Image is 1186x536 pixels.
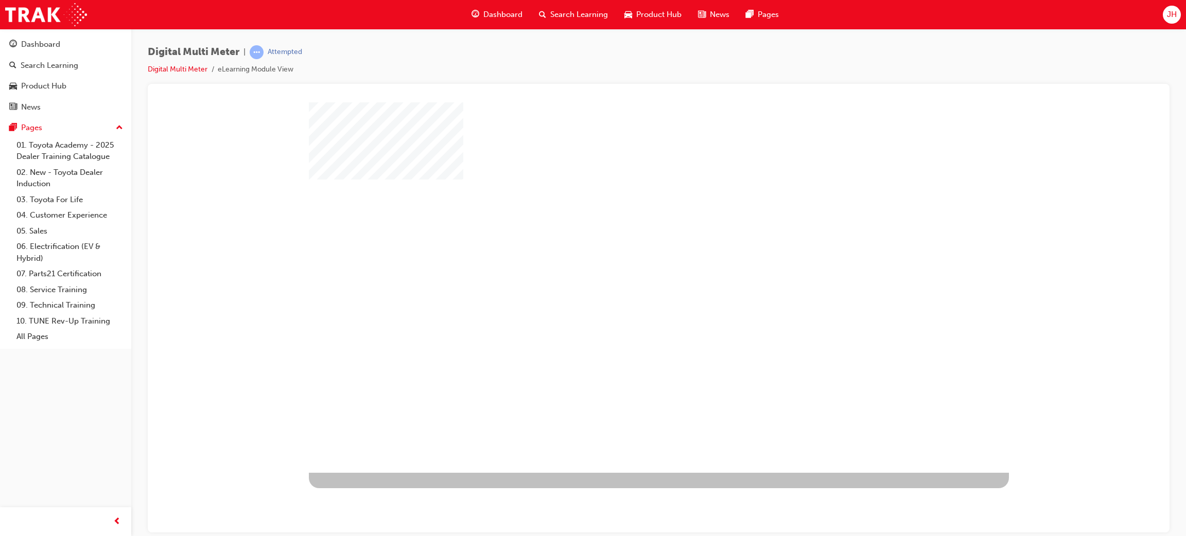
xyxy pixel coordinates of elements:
span: news-icon [9,103,17,112]
div: Search Learning [21,60,78,72]
a: Search Learning [4,56,127,75]
span: pages-icon [9,123,17,133]
a: 07. Parts21 Certification [12,266,127,282]
span: car-icon [9,82,17,91]
a: News [4,98,127,117]
a: pages-iconPages [738,4,787,25]
span: Product Hub [636,9,682,21]
div: Attempted [268,47,302,57]
a: 02. New - Toyota Dealer Induction [12,165,127,192]
li: eLearning Module View [218,64,293,76]
span: JH [1167,9,1177,21]
a: Digital Multi Meter [148,65,207,74]
a: 06. Electrification (EV & Hybrid) [12,239,127,266]
a: 09. Technical Training [12,297,127,313]
span: guage-icon [472,8,479,21]
a: 01. Toyota Academy - 2025 Dealer Training Catalogue [12,137,127,165]
a: Product Hub [4,77,127,96]
span: Dashboard [483,9,522,21]
a: 10. TUNE Rev-Up Training [12,313,127,329]
span: search-icon [539,8,546,21]
span: learningRecordVerb_ATTEMPT-icon [250,45,264,59]
a: 08. Service Training [12,282,127,298]
div: Dashboard [21,39,60,50]
a: 03. Toyota For Life [12,192,127,208]
a: news-iconNews [690,4,738,25]
button: JH [1163,6,1181,24]
a: 04. Customer Experience [12,207,127,223]
a: Dashboard [4,35,127,54]
a: All Pages [12,329,127,345]
button: DashboardSearch LearningProduct HubNews [4,33,127,118]
a: guage-iconDashboard [463,4,531,25]
span: prev-icon [113,515,121,528]
a: search-iconSearch Learning [531,4,616,25]
a: car-iconProduct Hub [616,4,690,25]
span: news-icon [698,8,706,21]
span: pages-icon [746,8,754,21]
span: car-icon [624,8,632,21]
span: Pages [758,9,779,21]
span: search-icon [9,61,16,70]
span: | [243,46,246,58]
span: Digital Multi Meter [148,46,239,58]
button: Pages [4,118,127,137]
a: 05. Sales [12,223,127,239]
span: News [710,9,729,21]
span: guage-icon [9,40,17,49]
div: News [21,101,41,113]
div: Product Hub [21,80,66,92]
span: up-icon [116,121,123,135]
img: Trak [5,3,87,26]
div: Pages [21,122,42,134]
span: Search Learning [550,9,608,21]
